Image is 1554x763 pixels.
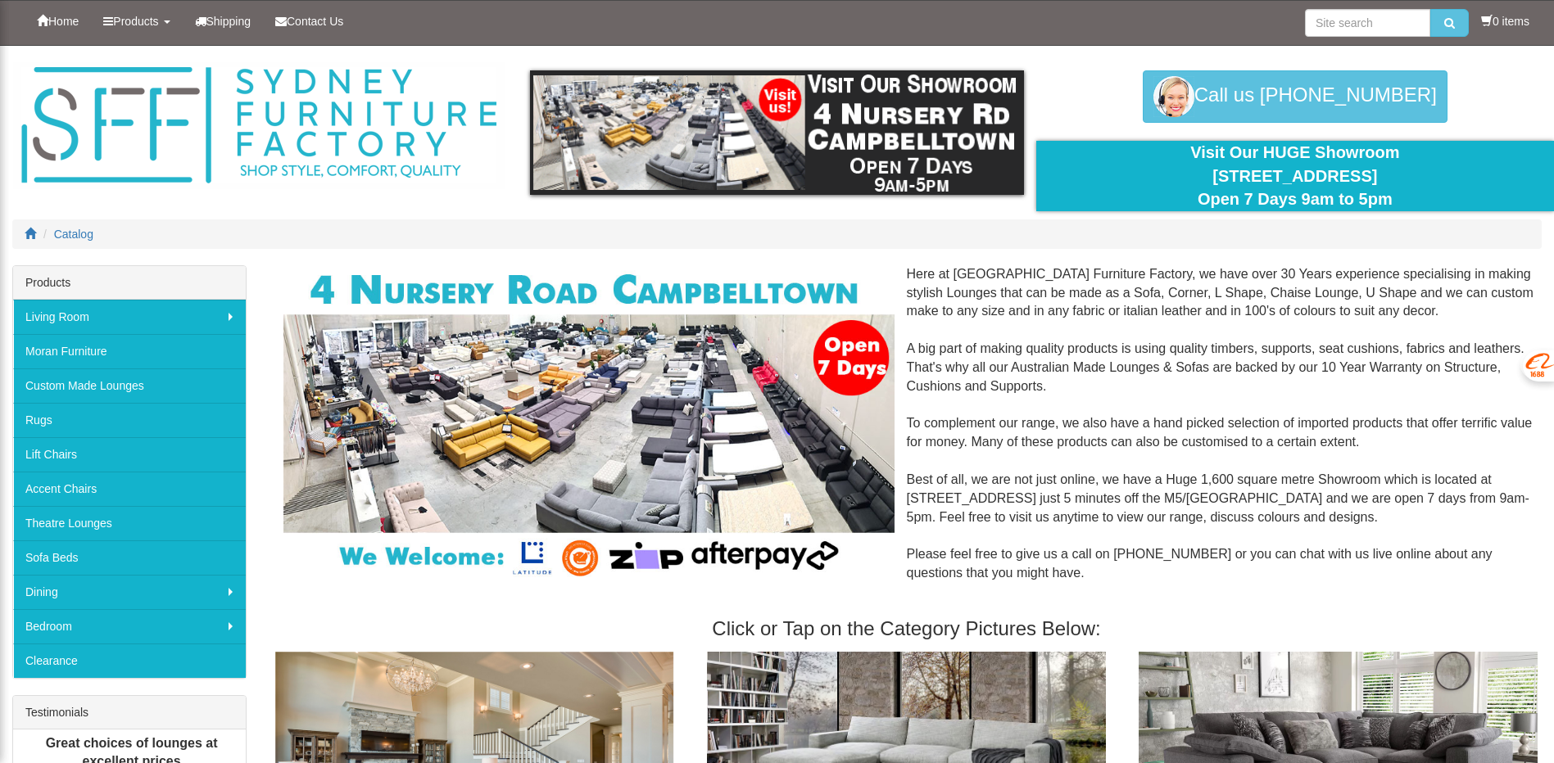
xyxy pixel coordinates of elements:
a: Contact Us [263,1,356,42]
a: Products [91,1,182,42]
span: Shipping [206,15,251,28]
a: Catalog [54,228,93,241]
div: Here at [GEOGRAPHIC_DATA] Furniture Factory, we have over 30 Years experience specialising in mak... [271,265,1542,602]
a: Rugs [13,403,246,437]
a: Accent Chairs [13,472,246,506]
a: Home [25,1,91,42]
a: Shipping [183,1,264,42]
div: Testimonials [13,696,246,729]
img: Sydney Furniture Factory [13,62,505,189]
img: showroom.gif [530,70,1023,195]
a: Custom Made Lounges [13,368,246,403]
a: Clearance [13,643,246,678]
li: 0 items [1481,13,1529,29]
input: Site search [1305,9,1430,37]
a: Dining [13,575,246,609]
a: Lift Chairs [13,437,246,472]
span: Contact Us [287,15,343,28]
span: Home [48,15,79,28]
a: Theatre Lounges [13,506,246,540]
div: Products [13,266,246,300]
h3: Click or Tap on the Category Pictures Below: [271,618,1542,639]
a: Bedroom [13,609,246,643]
a: Moran Furniture [13,334,246,368]
a: Sofa Beds [13,540,246,575]
a: Living Room [13,300,246,334]
div: Visit Our HUGE Showroom [STREET_ADDRESS] Open 7 Days 9am to 5pm [1049,141,1542,211]
span: Products [113,15,158,28]
img: Corner Modular Lounges [283,265,894,583]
